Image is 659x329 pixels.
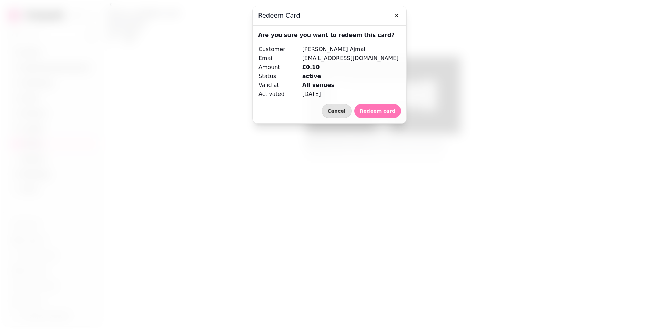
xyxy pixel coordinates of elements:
[258,72,302,81] td: Status
[302,64,320,70] strong: £0.10
[258,45,302,54] td: Customer
[258,11,401,20] h3: Redeem Card
[258,54,302,63] td: Email
[327,109,345,113] span: Cancel
[302,73,321,79] strong: active
[360,109,395,113] span: Redeem card
[302,54,399,63] td: [EMAIL_ADDRESS][DOMAIN_NAME]
[258,81,302,90] td: Valid at
[354,104,401,118] button: Redeem card
[258,31,401,39] p: Are you sure you want to redeem this card ?
[322,104,351,118] button: Cancel
[258,90,302,99] td: Activated
[258,63,302,72] td: Amount
[302,45,399,54] td: [PERSON_NAME] Ajmal
[302,82,334,88] strong: All venues
[302,90,399,99] td: [DATE]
